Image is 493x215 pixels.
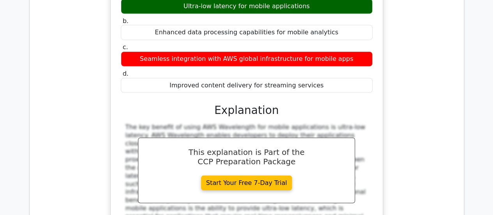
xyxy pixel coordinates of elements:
span: b. [123,17,129,25]
span: c. [123,43,128,51]
h3: Explanation [125,104,368,117]
a: Start Your Free 7-Day Trial [201,176,292,190]
div: Improved content delivery for streaming services [121,78,373,93]
span: d. [123,70,129,77]
div: Enhanced data processing capabilities for mobile analytics [121,25,373,40]
div: Seamless integration with AWS global infrastructure for mobile apps [121,52,373,67]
